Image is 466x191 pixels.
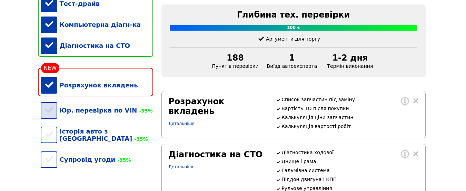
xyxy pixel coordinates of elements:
[41,14,153,35] div: Компьютерна діагн-ка
[321,53,379,69] div: Термін виконання
[41,121,153,149] div: Історія авто з [GEOGRAPHIC_DATA]
[281,177,418,182] p: Піддон двигуна і КПП
[41,75,153,96] div: Розрахунок вкладень
[258,36,328,42] div: Аргументи для торгу
[170,25,417,31] div: 100%
[41,100,153,121] div: Юр. перевірка по VIN
[169,121,195,126] a: Детальніше
[281,150,418,155] p: Діагностика ходової
[212,53,259,63] div: 188
[41,35,153,56] div: Діагностика на СТО
[325,53,375,63] div: 1-2 дня
[267,53,317,63] div: 1
[169,150,268,159] div: Діагностика на СТО
[281,97,418,102] p: Список запчастин під заміну
[263,53,321,69] div: Виїзд автоексперта
[41,149,153,170] div: Супровід угоди
[137,108,152,114] span: -35%
[208,53,263,69] div: Пунктів перевірки
[281,106,418,111] p: Вартість ТО після покупки
[281,159,418,164] p: Днище і рама
[281,185,418,191] p: Рульове управління
[281,124,418,129] p: Калькуляція вартості робіт
[169,97,268,116] div: Розрахунок вкладень
[132,136,148,142] span: -35%
[281,115,418,120] p: Калькуляція ціни запчастин
[281,168,418,173] p: Гальмівна система
[169,165,195,169] a: Детальніше
[170,10,417,20] div: Глибина тех. перевірки
[115,157,131,163] span: -35%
